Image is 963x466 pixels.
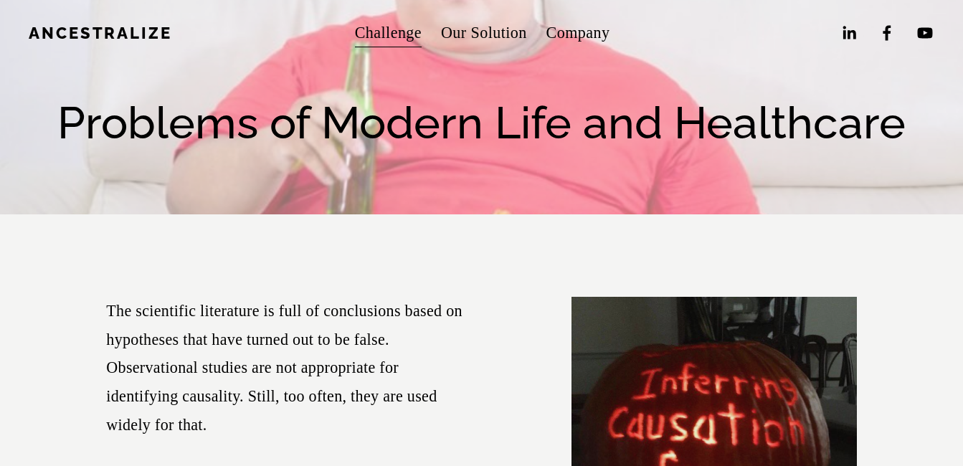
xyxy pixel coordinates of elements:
h1: Problems of Modern Life and Healthcare [29,95,934,151]
a: folder dropdown [546,17,610,49]
a: Ancestralize [29,24,171,42]
p: The scientific literature is full of conclusions based on hypotheses that have turned out to be f... [106,297,469,439]
a: LinkedIn [840,24,858,42]
a: Facebook [878,24,896,42]
span: Company [546,19,610,47]
a: Challenge [355,17,422,49]
a: Our Solution [441,17,527,49]
a: YouTube [916,24,934,42]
